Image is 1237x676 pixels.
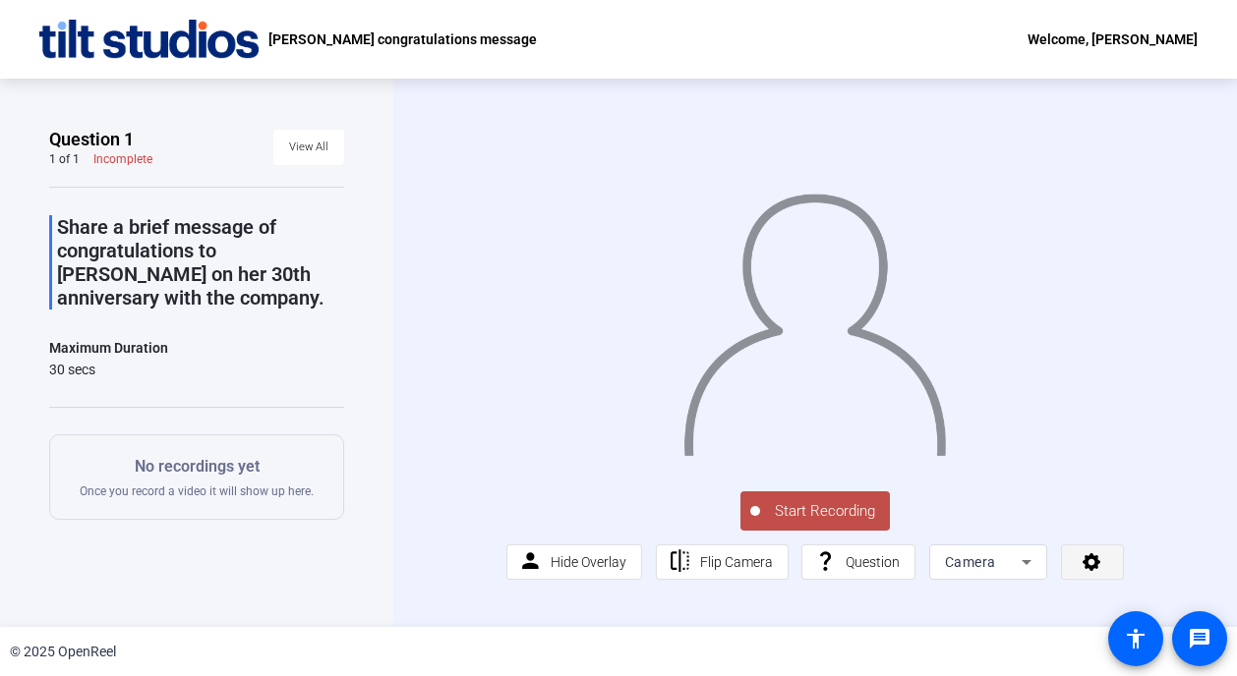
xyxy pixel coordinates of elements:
img: OpenReel logo [39,20,259,59]
span: Question [846,554,900,570]
mat-icon: person [518,549,543,574]
mat-icon: accessibility [1124,627,1148,650]
div: Maximum Duration [49,336,168,360]
div: © 2025 OpenReel [10,642,116,662]
button: Hide Overlay [506,544,642,580]
div: Welcome, [PERSON_NAME] [1028,28,1198,51]
p: No recordings yet [80,455,314,479]
div: 30 secs [49,360,168,379]
button: Start Recording [740,491,890,531]
button: Flip Camera [656,544,789,580]
button: Question [801,544,915,580]
div: Once you record a video it will show up here. [80,455,314,499]
button: View All [273,130,344,165]
span: Flip Camera [700,554,773,570]
span: Hide Overlay [551,554,626,570]
span: Question 1 [49,128,134,151]
span: Start Recording [760,500,890,523]
div: 1 of 1 [49,151,80,167]
mat-icon: flip [668,549,692,574]
span: View All [289,133,328,162]
img: overlay [681,178,948,455]
mat-icon: question_mark [813,549,838,574]
mat-icon: message [1188,627,1211,650]
span: Camera [945,554,996,570]
p: [PERSON_NAME] congratulations message [268,28,537,51]
div: Incomplete [93,151,152,167]
p: Share a brief message of congratulations to [PERSON_NAME] on her 30th anniversary with the company. [57,215,344,310]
